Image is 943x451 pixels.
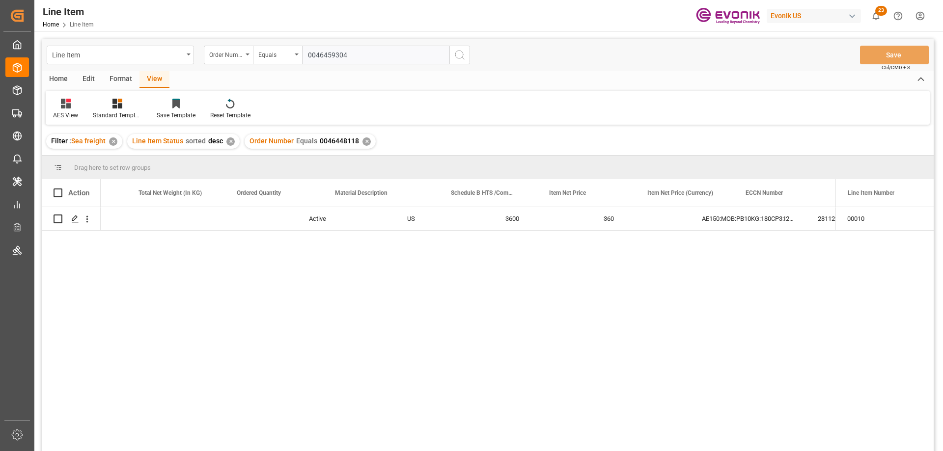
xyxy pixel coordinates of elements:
[746,189,783,196] span: ECCN Number
[74,164,151,171] span: Drag here to set row groups
[51,137,71,145] span: Filter :
[208,137,223,145] span: desc
[157,111,195,120] div: Save Template
[204,46,253,64] button: open menu
[592,207,690,230] div: 360
[43,4,94,19] div: Line Item
[806,207,904,230] div: 2811225000
[186,137,206,145] span: sorted
[835,207,934,231] div: Press SPACE to select this row.
[767,9,861,23] div: Evonik US
[132,137,183,145] span: Line Item Status
[47,46,194,64] button: open menu
[860,46,929,64] button: Save
[250,137,294,145] span: Order Number
[302,46,449,64] input: Type to search
[309,208,384,230] div: Active
[68,188,89,197] div: Action
[690,207,806,230] div: AE150:MOB:PB10KG:180CP3:I2:P
[362,137,371,146] div: ✕
[75,71,102,88] div: Edit
[296,137,317,145] span: Equals
[767,6,865,25] button: Evonik US
[335,189,388,196] span: Material Description
[258,48,292,59] div: Equals
[451,189,517,196] span: Schedule B HTS /Commodity Code (HS Code)
[139,71,169,88] div: View
[494,207,592,230] div: 3600
[226,137,235,146] div: ✕
[42,207,101,231] div: Press SPACE to select this row.
[209,48,243,59] div: Order Number
[210,111,250,120] div: Reset Template
[647,189,713,196] span: Item Net Price (Currency)
[320,137,359,145] span: 0046448118
[53,111,78,120] div: AES View
[42,71,75,88] div: Home
[449,46,470,64] button: search button
[549,189,586,196] span: Item Net Price
[139,189,202,196] span: Total Net Weight (In KG)
[835,207,934,230] div: 00010
[882,64,910,71] span: Ctrl/CMD + S
[93,111,142,120] div: Standard Templates
[887,5,909,27] button: Help Center
[102,71,139,88] div: Format
[875,6,887,16] span: 23
[109,137,117,146] div: ✕
[43,21,59,28] a: Home
[395,207,494,230] div: US
[253,46,302,64] button: open menu
[696,7,760,25] img: Evonik-brand-mark-Deep-Purple-RGB.jpeg_1700498283.jpeg
[71,137,106,145] span: Sea freight
[848,189,894,196] span: Line Item Number
[865,5,887,27] button: show 23 new notifications
[52,48,183,60] div: Line Item
[237,189,281,196] span: Ordered Quantity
